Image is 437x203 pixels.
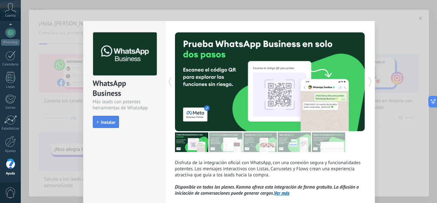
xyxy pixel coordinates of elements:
div: Ayuda [1,172,20,176]
div: Ajustes [1,149,20,153]
div: WhatsApp [1,39,20,46]
img: logo_main.png [93,32,157,76]
img: tour_image_7a4924cebc22ed9e3259523e50fe4fd6.png [175,132,208,152]
a: Ver más [274,190,290,196]
i: Disponible en todos los planes. Kommo ofrece esta integración de forma gratuita. La difusión o in... [175,184,359,196]
span: Instalar [101,120,115,124]
div: WhatsApp Business [93,78,156,99]
img: tour_image_1009fe39f4f058b759f0df5a2b7f6f06.png [243,132,277,152]
div: Listas [1,85,20,89]
p: Disfruta de la integración oficial con WhatsApp, con una conexión segura y funcionalidades potent... [175,160,365,196]
div: Estadísticas [1,127,20,131]
div: Más leads con potentes herramientas de WhatsApp [93,99,156,111]
img: tour_image_cc377002d0016b7ebaeb4dbe65cb2175.png [312,132,345,152]
button: Instalar [93,116,119,128]
span: Cuenta [5,14,16,18]
div: Calendario [1,63,20,67]
div: Correo [1,106,20,110]
img: tour_image_62c9952fc9cf984da8d1d2aa2c453724.png [278,132,311,152]
img: tour_image_cc27419dad425b0ae96c2716632553fa.png [209,132,242,152]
